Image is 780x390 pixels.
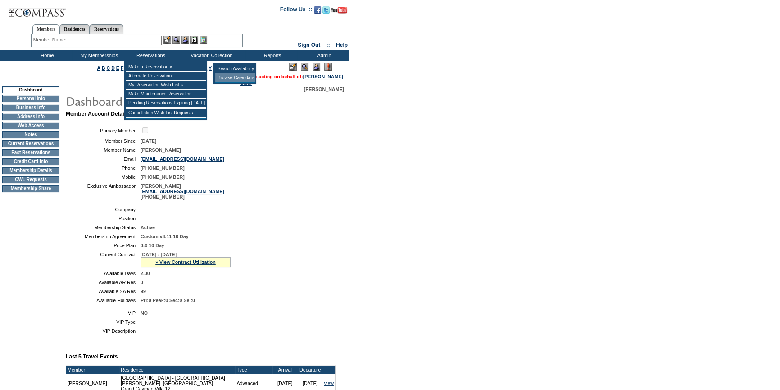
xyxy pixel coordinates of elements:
td: VIP Description: [69,328,137,334]
a: C [106,65,110,71]
td: Primary Member: [69,126,137,135]
img: Impersonate [181,36,189,44]
td: Membership Status: [69,225,137,230]
img: Edit Mode [289,63,297,71]
span: [PHONE_NUMBER] [141,174,185,180]
td: Make Maintenance Reservation [126,90,206,99]
img: Subscribe to our YouTube Channel [331,7,347,14]
td: Member [66,366,119,374]
span: [DATE] [141,138,156,144]
td: VIP: [69,310,137,316]
span: [PERSON_NAME] [PHONE_NUMBER] [141,183,224,200]
img: b_calculator.gif [200,36,207,44]
img: Become our fan on Facebook [314,6,321,14]
span: [PERSON_NAME] [141,147,181,153]
img: Log Concern/Member Elevation [324,63,332,71]
td: Member Name: [69,147,137,153]
td: Available Days: [69,271,137,276]
td: Reports [245,50,297,61]
td: Price Plan: [69,243,137,248]
span: Pri:0 Peak:0 Sec:0 Sel:0 [141,298,195,303]
td: Departure [298,366,323,374]
img: pgTtlDashboard.gif [65,92,245,110]
td: Admin [297,50,349,61]
span: Active [141,225,155,230]
a: [EMAIL_ADDRESS][DOMAIN_NAME] [141,189,224,194]
a: Members [32,24,60,34]
td: Web Access [2,122,59,129]
td: Membership Agreement: [69,234,137,239]
a: view [324,381,334,386]
td: Company: [69,207,137,212]
div: Member Name: [33,36,68,44]
td: Email: [69,156,137,162]
a: F [121,65,124,71]
td: Available Holidays: [69,298,137,303]
a: Residences [59,24,90,34]
span: 99 [141,289,146,294]
td: Arrival [272,366,298,374]
a: A [97,65,100,71]
span: You are acting on behalf of: [240,74,343,79]
span: 2.00 [141,271,150,276]
td: Alternate Reservation [126,72,206,81]
a: » View Contract Utilization [155,259,216,265]
span: 0-0 10 Day [141,243,164,248]
a: E [116,65,119,71]
td: Make a Reservation » [126,63,206,72]
td: Vacation Collection [176,50,245,61]
td: Pending Reservations Expiring [DATE] [126,99,206,108]
b: Last 5 Travel Events [66,354,118,360]
td: Available SA Res: [69,289,137,294]
td: Home [20,50,72,61]
td: Residence [119,366,235,374]
a: Sign Out [298,42,320,48]
span: :: [327,42,330,48]
img: Reservations [190,36,198,44]
td: Phone: [69,165,137,171]
td: Personal Info [2,95,59,102]
td: Past Reservations [2,149,59,156]
td: Follow Us :: [280,5,312,16]
a: Help [336,42,348,48]
img: Impersonate [313,63,320,71]
td: Business Info [2,104,59,111]
td: Credit Card Info [2,158,59,165]
td: Mobile: [69,174,137,180]
span: 0 [141,280,143,285]
td: CWL Requests [2,176,59,183]
span: [DATE] - [DATE] [141,252,177,257]
a: Subscribe to our YouTube Channel [331,9,347,14]
td: Membership Share [2,185,59,192]
td: Notes [2,131,59,138]
td: Current Reservations [2,140,59,147]
a: [EMAIL_ADDRESS][DOMAIN_NAME] [141,156,224,162]
img: b_edit.gif [163,36,171,44]
a: Become our fan on Facebook [314,9,321,14]
img: View [172,36,180,44]
td: Member Since: [69,138,137,144]
a: D [111,65,115,71]
td: Available AR Res: [69,280,137,285]
td: VIP Type: [69,319,137,325]
td: Reservations [124,50,176,61]
a: B [102,65,105,71]
span: NO [141,310,148,316]
td: My Memberships [72,50,124,61]
img: View Mode [301,63,308,71]
a: Y [209,65,212,71]
td: Current Contract: [69,252,137,267]
span: Custom v3.11 10 Day [141,234,189,239]
span: [PERSON_NAME] [304,86,344,92]
td: Exclusive Ambassador: [69,183,137,200]
a: Follow us on Twitter [322,9,330,14]
td: Membership Details [2,167,59,174]
span: [PHONE_NUMBER] [141,165,185,171]
td: Position: [69,216,137,221]
td: Address Info [2,113,59,120]
b: Member Account Details [66,111,129,117]
td: Search Availability [215,64,255,73]
td: Dashboard [2,86,59,93]
td: Type [235,366,272,374]
a: [PERSON_NAME] [303,74,343,79]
